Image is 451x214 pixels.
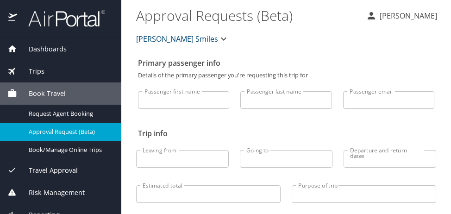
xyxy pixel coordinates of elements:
span: Risk Management [17,188,85,198]
span: Book/Manage Online Trips [29,145,110,154]
button: [PERSON_NAME] [362,7,441,24]
h1: Approval Requests (Beta) [136,1,358,30]
img: airportal-logo.png [18,9,105,27]
span: Request Agent Booking [29,109,110,118]
p: [PERSON_NAME] [377,10,437,21]
span: Approval Request (Beta) [29,127,110,136]
span: Book Travel [17,88,66,99]
span: Travel Approval [17,165,78,176]
img: icon-airportal.png [8,9,18,27]
span: Trips [17,66,44,76]
h2: Trip info [138,126,434,141]
p: Details of the primary passenger you're requesting this trip for [138,72,434,78]
span: Dashboards [17,44,67,54]
h2: Primary passenger info [138,56,434,70]
button: [PERSON_NAME] Smiles [132,30,233,48]
span: [PERSON_NAME] Smiles [136,32,218,45]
